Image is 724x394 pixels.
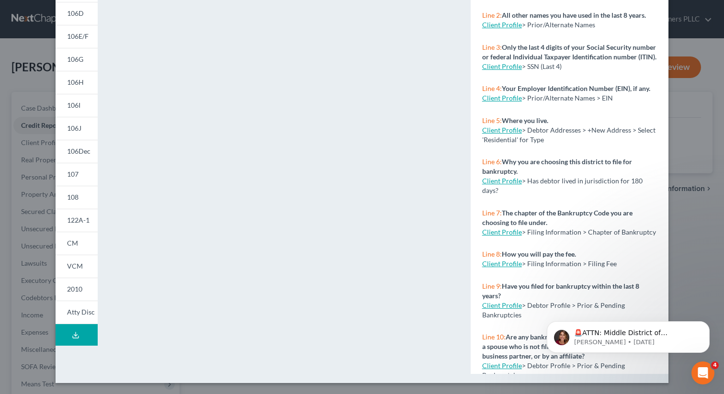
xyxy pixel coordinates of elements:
[56,48,98,71] a: 106G
[56,209,98,232] a: 122A-1
[67,285,82,293] span: 2010
[532,301,724,368] iframe: Intercom notifications message
[482,84,502,92] span: Line 4:
[67,101,80,109] span: 106I
[482,177,643,194] span: > Has debtor lived in jurisdiction for 180 days?
[482,43,502,51] span: Line 3:
[522,228,656,236] span: > Filing Information > Chapter of Bankruptcy
[711,361,719,369] span: 4
[482,361,522,370] a: Client Profile
[56,278,98,301] a: 2010
[56,140,98,163] a: 106Dec
[691,361,714,384] iframe: Intercom live chat
[56,301,98,324] a: Atty Disc
[482,301,522,309] a: Client Profile
[67,9,84,17] span: 106D
[56,2,98,25] a: 106D
[67,193,79,201] span: 108
[67,262,83,270] span: VCM
[522,62,562,70] span: > SSN (Last 4)
[522,94,613,102] span: > Prior/Alternate Names > EIN
[482,333,506,341] span: Line 10:
[482,209,633,226] strong: The chapter of the Bankruptcy Code you are choosing to file under.
[67,308,95,316] span: Atty Disc
[522,21,595,29] span: > Prior/Alternate Names
[482,259,522,268] a: Client Profile
[522,259,617,268] span: > Filing Information > Filing Fee
[56,117,98,140] a: 106J
[67,32,89,40] span: 106E/F
[482,158,632,175] strong: Why you are choosing this district to file for bankruptcy.
[482,301,625,319] span: > Debtor Profile > Prior & Pending Bankruptcies
[482,94,522,102] a: Client Profile
[502,250,576,258] strong: How you will pay the fee.
[56,255,98,278] a: VCM
[67,124,81,132] span: 106J
[482,228,522,236] a: Client Profile
[67,78,84,86] span: 106H
[482,116,502,124] span: Line 5:
[67,170,79,178] span: 107
[482,62,522,70] a: Client Profile
[67,216,90,224] span: 122A-1
[482,177,522,185] a: Client Profile
[482,158,502,166] span: Line 6:
[482,11,502,19] span: Line 2:
[67,147,90,155] span: 106Dec
[56,186,98,209] a: 108
[56,25,98,48] a: 106E/F
[56,163,98,186] a: 107
[482,333,656,360] strong: Are any bankruptcy cases pending or being filed by a spouse who is not filing this case with you,...
[67,55,83,63] span: 106G
[56,232,98,255] a: CM
[502,84,650,92] strong: Your Employer Identification Number (EIN), if any.
[502,116,548,124] strong: Where you live.
[482,43,656,61] strong: Only the last 4 digits of your Social Security number or federal Individual Taxpayer Identificati...
[482,282,502,290] span: Line 9:
[56,71,98,94] a: 106H
[482,21,522,29] a: Client Profile
[67,239,78,247] span: CM
[56,94,98,117] a: 106I
[502,11,646,19] strong: All other names you have used in the last 8 years.
[482,282,639,300] strong: Have you filed for bankruptcy within the last 8 years?
[482,250,502,258] span: Line 8:
[482,126,656,144] span: > Debtor Addresses > +New Address > Select 'Residential' for Type
[482,126,522,134] a: Client Profile
[482,209,502,217] span: Line 7:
